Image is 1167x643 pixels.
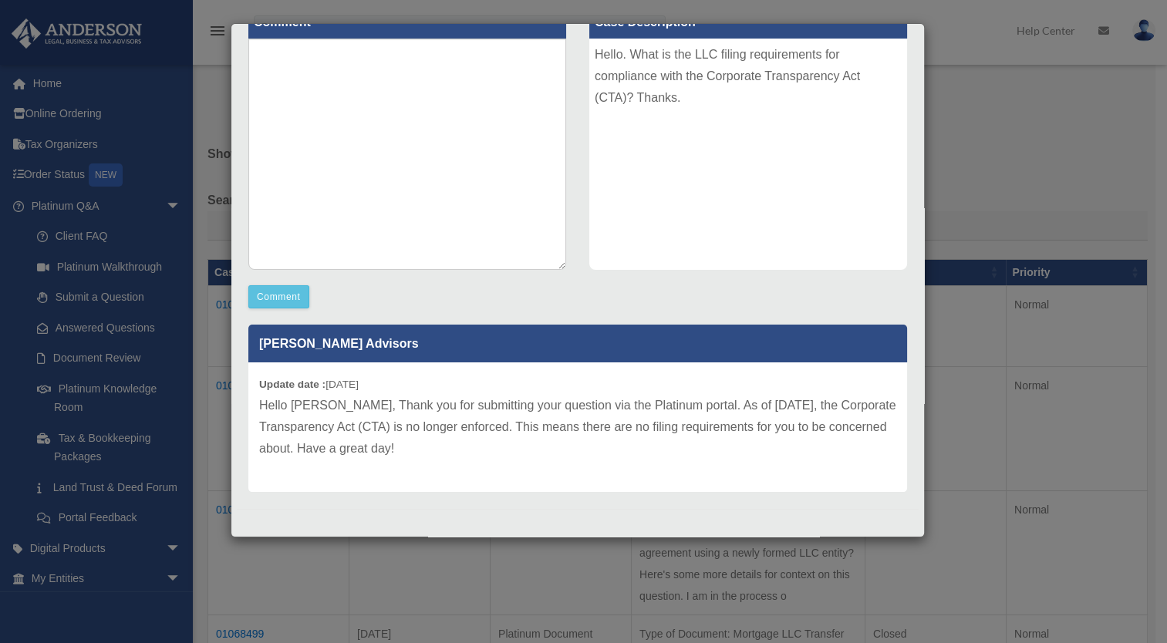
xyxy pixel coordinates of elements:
button: Comment [248,285,309,308]
small: [DATE] [259,379,359,390]
p: [PERSON_NAME] Advisors [248,325,907,362]
b: Update date : [259,379,325,390]
div: Hello. What is the LLC filing requirements for compliance with the Corporate Transparency Act (CT... [589,39,907,270]
p: Hello [PERSON_NAME], Thank you for submitting your question via the Platinum portal. As of [DATE]... [259,395,896,460]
